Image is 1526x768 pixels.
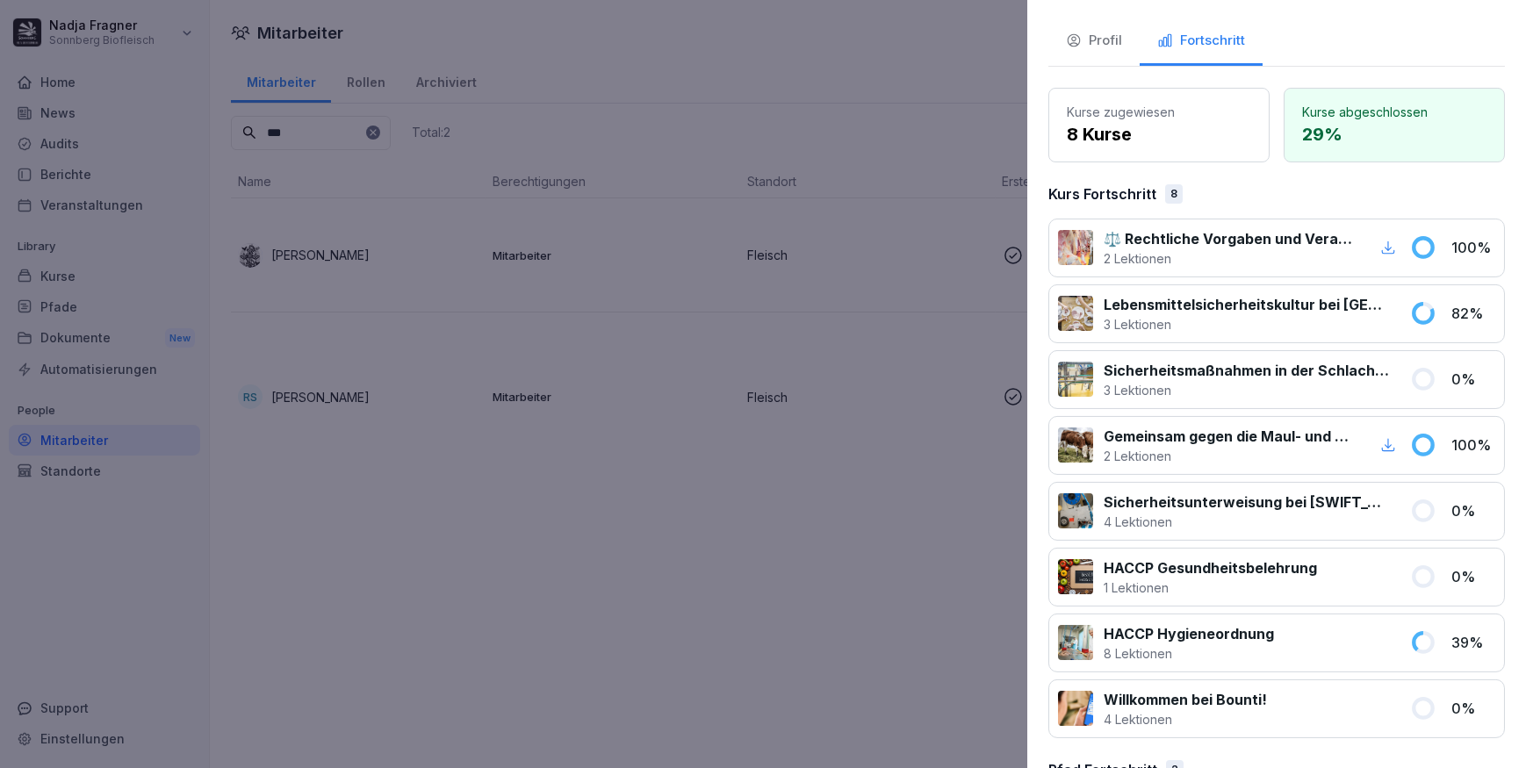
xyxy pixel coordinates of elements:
[1104,249,1356,268] p: 2 Lektionen
[1104,557,1317,578] p: HACCP Gesundheitsbelehrung
[1104,447,1356,465] p: 2 Lektionen
[1066,31,1122,51] div: Profil
[1067,103,1251,121] p: Kurse zugewiesen
[1067,121,1251,147] p: 8 Kurse
[1104,689,1267,710] p: Willkommen bei Bounti!
[1104,381,1389,399] p: 3 Lektionen
[1104,578,1317,597] p: 1 Lektionen
[1451,500,1495,521] p: 0 %
[1104,492,1389,513] p: Sicherheitsunterweisung bei [SWIFT_CODE]
[1451,303,1495,324] p: 82 %
[1451,237,1495,258] p: 100 %
[1157,31,1245,51] div: Fortschritt
[1104,513,1389,531] p: 4 Lektionen
[1104,644,1274,663] p: 8 Lektionen
[1104,623,1274,644] p: HACCP Hygieneordnung
[1104,228,1356,249] p: ⚖️ Rechtliche Vorgaben und Verantwortung bei der Schlachtung
[1048,18,1140,66] button: Profil
[1104,710,1267,729] p: 4 Lektionen
[1451,434,1495,456] p: 100 %
[1104,315,1389,334] p: 3 Lektionen
[1104,426,1356,447] p: Gemeinsam gegen die Maul- und Klauenseuche (MKS)
[1302,121,1486,147] p: 29 %
[1140,18,1263,66] button: Fortschritt
[1451,566,1495,587] p: 0 %
[1302,103,1486,121] p: Kurse abgeschlossen
[1451,369,1495,390] p: 0 %
[1048,183,1156,205] p: Kurs Fortschritt
[1104,294,1389,315] p: Lebensmittelsicherheitskultur bei [GEOGRAPHIC_DATA]
[1104,360,1389,381] p: Sicherheitsmaßnahmen in der Schlachtung und Zerlegung
[1165,184,1183,204] div: 8
[1451,632,1495,653] p: 39 %
[1451,698,1495,719] p: 0 %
